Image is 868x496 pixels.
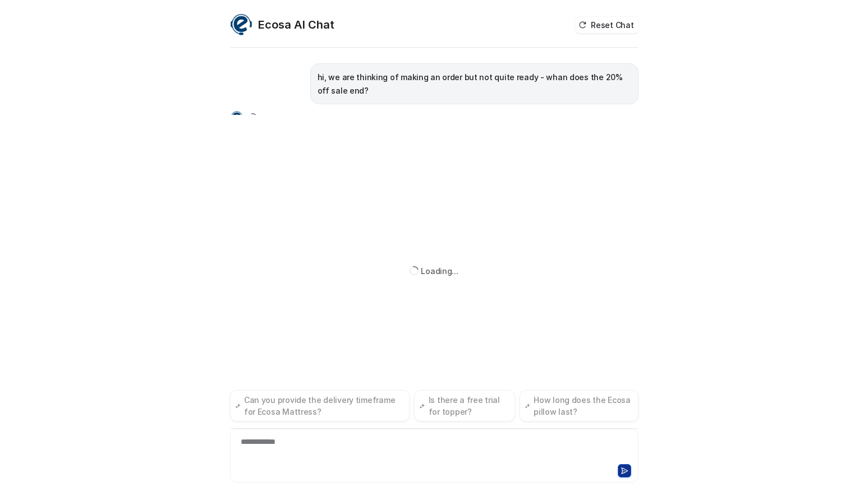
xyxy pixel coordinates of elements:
[421,265,458,277] div: Loading...
[258,17,334,33] h2: Ecosa AI Chat
[230,13,252,36] img: Widget
[575,17,638,33] button: Reset Chat
[230,390,410,421] button: Can you provide the delivery timeframe for Ecosa Mattress?
[520,390,639,421] button: How long does the Ecosa pillow last?
[318,71,631,98] p: hi, we are thinking of making an order but not quite ready - whan does the 20% off sale end?
[230,111,244,124] img: Widget
[414,390,515,421] button: Is there a free trial for topper?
